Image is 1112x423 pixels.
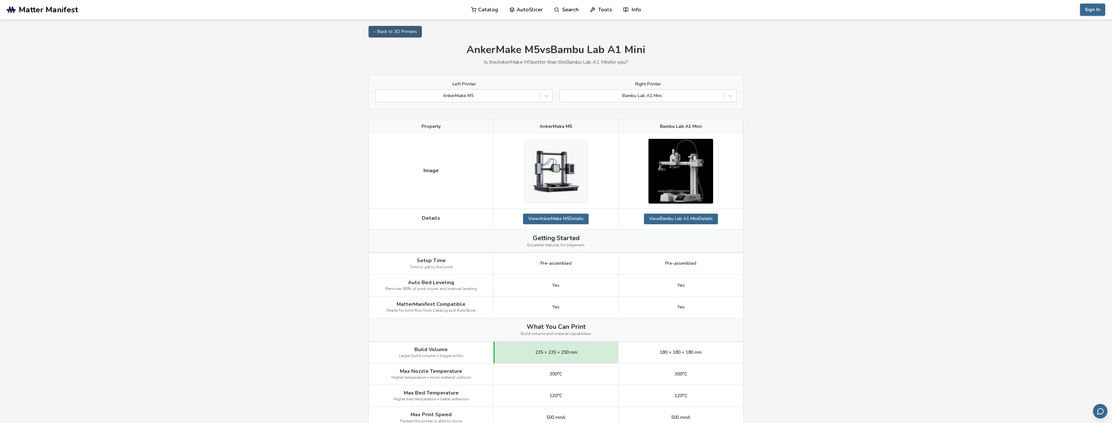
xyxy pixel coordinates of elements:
[387,308,476,313] span: Ready for print files from Catalog and AutoSlicer
[423,168,439,173] span: Image
[527,243,585,248] span: Essential features for beginners
[397,301,465,307] span: MatterManifest Compatible
[414,347,448,352] span: Build Volume
[546,415,566,420] span: 500 mm/s
[648,139,713,204] img: Bambu Lab A1 Mini
[411,412,452,417] span: Max Print Speed
[369,44,743,56] h1: AnkerMake M5 vs Bambu Lab A1 Mini
[399,354,463,358] span: Larger build volume = bigger prints
[660,350,702,355] span: 180 × 180 × 180 mm
[563,93,564,98] input: Bambu Lab A1 Mini
[559,82,737,87] label: Right Printer
[417,258,446,263] span: Setup Time
[369,59,743,65] p: Is the AnkerMake M5 better than the Bambu Lab A1 Mini for you?
[379,93,380,98] input: AnkerMake M5
[521,332,591,336] span: Build volume and material capabilities
[671,415,690,420] span: 500 mm/s
[675,372,687,377] span: 300°C
[540,124,572,129] span: AnkerMake M5
[1093,404,1107,418] button: Send feedback via email
[422,215,440,221] span: Details
[422,124,441,129] span: Property
[400,368,462,374] span: Max Nozzle Temperature
[677,283,685,288] span: Yes
[19,5,78,14] span: Matter Manifest
[410,265,453,270] span: Time to get to first print
[550,393,562,398] span: 120°C
[540,261,572,266] span: Pre-assembled
[550,372,562,377] span: 300°C
[524,139,588,204] img: AnkerMake M5
[660,124,702,129] span: Bambu Lab A1 Mini
[391,375,471,380] span: Higher temperature = more material options
[677,305,685,310] span: Yes
[675,393,687,398] span: 120°C
[535,350,577,355] span: 235 × 235 × 250 mm
[404,390,459,396] span: Max Bed Temperature
[552,283,560,288] span: Yes
[533,234,580,242] span: Getting Started
[527,323,586,330] span: What You Can Print
[1080,4,1105,16] button: Sign In
[375,82,553,87] label: Left Printer
[552,305,560,310] span: Yes
[644,214,718,224] a: ViewBambu Lab A1 MiniDetails
[523,214,589,224] a: ViewAnkerMake M5Details
[385,287,477,291] span: Removes 80% of print issues and manual leveling
[408,280,454,285] span: Auto Bed Leveling
[369,26,422,38] a: ← Back to 3D Printers
[393,397,469,402] span: Higher bed temperature = better adhesion
[665,261,696,266] span: Pre-assembled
